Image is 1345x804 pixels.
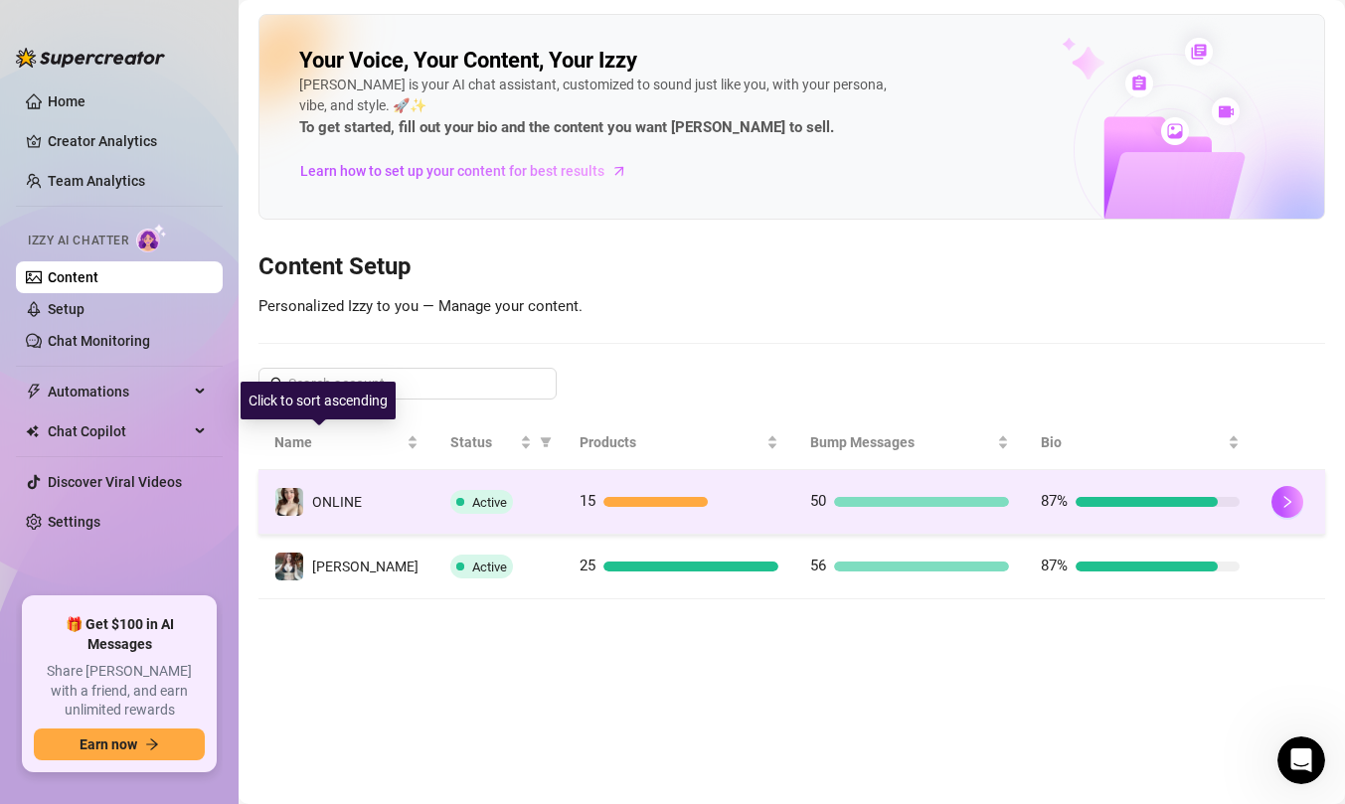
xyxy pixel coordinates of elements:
[87,512,366,570] div: and when a chat gets passed over to a human, where do i find that notfication?
[472,560,507,574] span: Active
[48,415,189,447] span: Chat Copilot
[26,424,39,438] img: Chat Copilot
[580,557,595,574] span: 25
[72,219,382,320] div: thank you - and with [PERSON_NAME] is there a way to make her not open guys pics for free? she wi...
[34,615,205,654] span: 🎁 Get $100 in AI Messages
[87,446,366,485] div: last question how do i manually tag fans
[48,376,189,407] span: Automations
[258,415,434,470] th: Name
[540,436,552,448] span: filter
[258,297,583,315] span: Personalized Izzy to you — Manage your content.
[13,8,51,46] button: go back
[32,132,310,191] div: You can also duplicate the Message Flow and create versions for each case if that works better fo...
[72,434,382,497] div: last question how do i manually tag fans
[312,559,419,574] span: [PERSON_NAME]
[16,500,382,598] div: Amy says…
[810,557,826,574] span: 56
[57,11,88,43] img: Profile image for Ella
[34,662,205,721] span: Share [PERSON_NAME] with a friend, and earn unlimited rewards
[87,231,366,308] div: thank you - and with [PERSON_NAME] is there a way to make her not open guys pics for free? she wi...
[564,415,794,470] th: Products
[258,251,1325,283] h3: Content Setup
[609,161,629,181] span: arrow-right
[275,553,303,580] img: Amy
[16,337,326,419] div: You can exclude time spenders and create a list of fans so [PERSON_NAME] won’t chat with them.
[299,47,637,75] h2: Your Voice, Your Content, Your Izzy
[434,415,564,470] th: Status
[299,155,642,187] a: Learn how to set up your content for best results
[48,301,84,317] a: Setup
[1277,736,1325,784] iframe: Intercom live chat
[16,337,382,435] div: Ella says…
[28,232,128,250] span: Izzy AI Chatter
[48,125,207,157] a: Creator Analytics
[312,494,362,510] span: ONLINE
[341,643,373,675] button: Send a message…
[300,160,604,182] span: Learn how to set up your content for best results
[48,269,98,285] a: Content
[16,48,165,68] img: logo-BBDzfeDw.svg
[16,219,382,336] div: Amy says…
[32,349,310,407] div: You can exclude time spenders and create a list of fans so [PERSON_NAME] won’t chat with them.
[794,415,1025,470] th: Bump Messages
[580,492,595,510] span: 15
[80,736,137,752] span: Earn now
[580,431,762,453] span: Products
[34,728,205,760] button: Earn nowarrow-right
[472,495,507,510] span: Active
[1016,16,1324,219] img: ai-chatter-content-library-cLFOSyPT.png
[275,488,303,516] img: ONLINE
[48,173,145,189] a: Team Analytics
[1041,557,1068,574] span: 87%
[47,49,310,122] li: Use the “total spend” option and set a very low amount (e.g., $1) so that every fan who’s spent a...
[26,384,42,400] span: thunderbolt
[72,500,382,582] div: and when a chat gets passed over to a human, where do i find that notfication?
[17,609,381,643] textarea: Message…
[450,431,516,453] span: Status
[31,651,47,667] button: Emoji picker
[48,474,182,490] a: Discover Viral Videos
[288,373,529,395] input: Search account
[274,431,403,453] span: Name
[311,8,349,46] button: Home
[1025,415,1256,470] th: Bio
[63,651,79,667] button: Gif picker
[94,651,110,667] button: Upload attachment
[96,10,226,25] h1: [PERSON_NAME]
[48,514,100,530] a: Settings
[1041,492,1068,510] span: 87%
[1041,431,1224,453] span: Bio
[145,737,159,751] span: arrow-right
[810,492,826,510] span: 50
[299,118,834,136] strong: To get started, fill out your bio and the content you want [PERSON_NAME] to sell.
[96,25,248,45] p: The team can also help
[299,75,896,140] div: [PERSON_NAME] is your AI chat assistant, customized to sound just like you, with your persona, vi...
[1280,495,1294,509] span: right
[48,93,85,109] a: Home
[270,377,284,391] span: search
[126,651,142,667] button: Start recording
[1271,486,1303,518] button: right
[810,431,993,453] span: Bump Messages
[48,333,150,349] a: Chat Monitoring
[536,427,556,457] span: filter
[16,434,382,499] div: Amy says…
[349,8,385,44] div: Close
[136,224,167,252] img: AI Chatter
[16,597,326,762] div: Hi [PERSON_NAME], you can tag the fan in the Fan CRM panel on OnlyFans, or set it up to happen au...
